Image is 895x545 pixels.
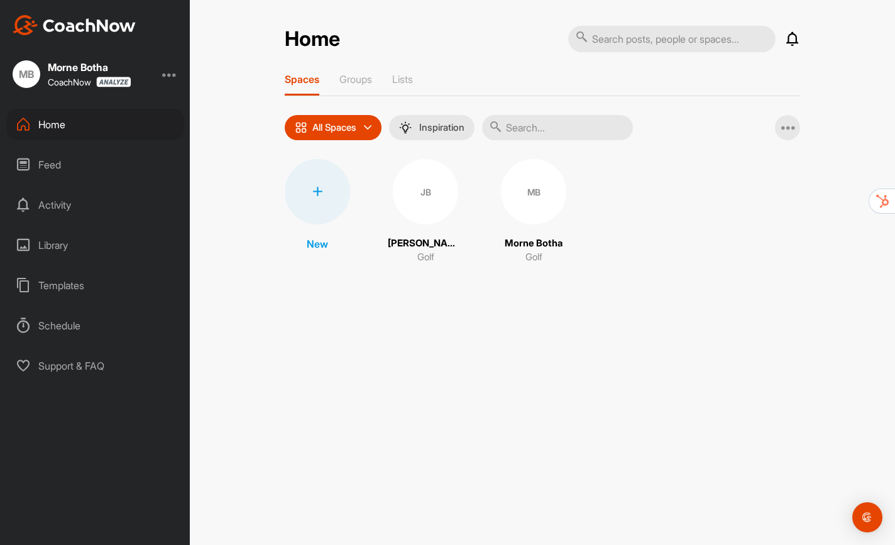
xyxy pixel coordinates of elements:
p: Spaces [285,73,319,85]
div: Feed [7,149,184,180]
div: Home [7,109,184,140]
p: Golf [417,250,434,265]
div: MB [501,159,566,224]
div: Support & FAQ [7,350,184,382]
a: JB[PERSON_NAME]Golf [388,159,463,265]
img: CoachNow analyze [96,77,131,87]
h2: Home [285,27,340,52]
div: Templates [7,270,184,301]
p: Groups [339,73,372,85]
p: Morne Botha [505,236,563,251]
p: Inspiration [419,123,464,133]
div: Library [7,229,184,261]
input: Search... [482,115,633,140]
p: Lists [392,73,413,85]
div: Open Intercom Messenger [852,502,882,532]
div: JB [393,159,458,224]
p: [PERSON_NAME] [388,236,463,251]
input: Search posts, people or spaces... [568,26,776,52]
p: New [307,236,328,251]
img: icon [295,121,307,134]
a: MBMorne BothaGolf [501,159,566,265]
p: Golf [525,250,542,265]
p: All Spaces [312,123,356,133]
div: MB [13,60,40,88]
img: CoachNow [13,15,136,35]
img: menuIcon [399,121,412,134]
div: CoachNow [48,77,131,87]
div: Morne Botha [48,62,131,72]
div: Activity [7,189,184,221]
div: Schedule [7,310,184,341]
